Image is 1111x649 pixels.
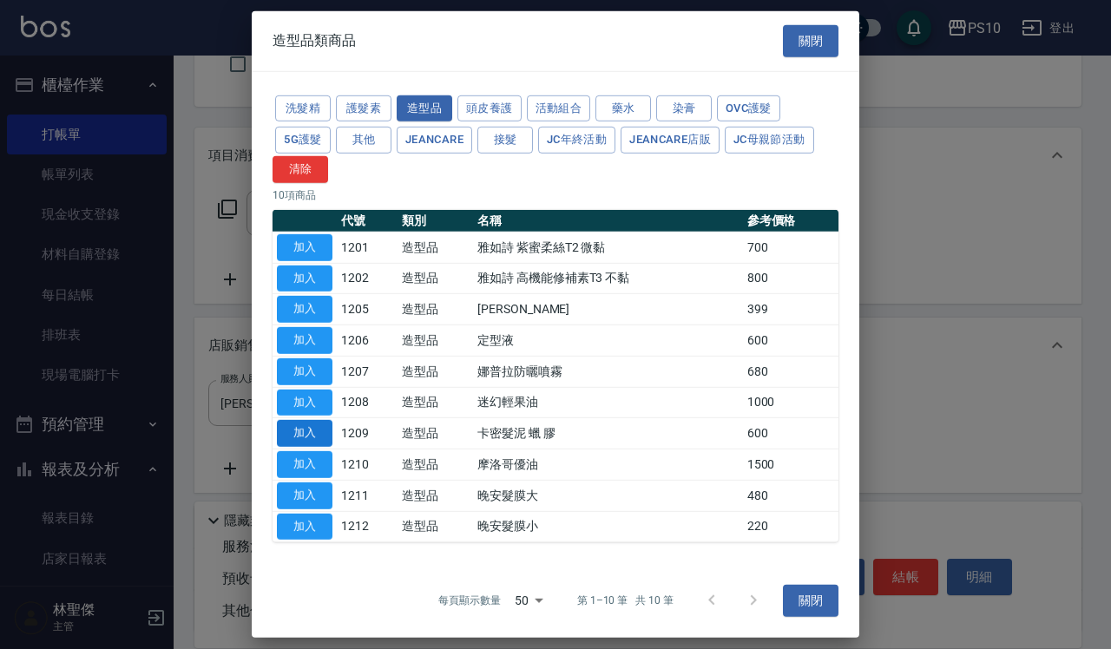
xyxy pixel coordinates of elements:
[398,263,473,294] td: 造型品
[743,449,838,480] td: 1500
[397,95,452,121] button: 造型品
[717,95,780,121] button: OVC護髮
[783,585,838,617] button: 關閉
[337,263,398,294] td: 1202
[398,294,473,325] td: 造型品
[277,451,332,478] button: 加入
[277,234,332,261] button: 加入
[337,324,398,356] td: 1206
[275,95,331,121] button: 洗髮精
[275,127,331,154] button: 5G護髮
[743,210,838,233] th: 參考價格
[577,593,674,608] p: 第 1–10 筆 共 10 筆
[277,265,332,292] button: 加入
[398,232,473,263] td: 造型品
[473,449,743,480] td: 摩洛哥優油
[398,210,473,233] th: 類別
[273,187,838,203] p: 10 項商品
[743,294,838,325] td: 399
[397,127,472,154] button: JeanCare
[336,95,391,121] button: 護髮素
[473,356,743,387] td: 娜普拉防曬噴霧
[473,263,743,294] td: 雅如詩 高機能修補素T3 不黏
[743,263,838,294] td: 800
[783,25,838,57] button: 關閉
[337,294,398,325] td: 1205
[277,327,332,354] button: 加入
[277,358,332,385] button: 加入
[656,95,712,121] button: 染膏
[277,389,332,416] button: 加入
[398,356,473,387] td: 造型品
[337,480,398,511] td: 1211
[477,127,533,154] button: 接髮
[743,356,838,387] td: 680
[398,324,473,356] td: 造型品
[337,232,398,263] td: 1201
[743,480,838,511] td: 480
[277,296,332,323] button: 加入
[337,356,398,387] td: 1207
[743,511,838,542] td: 220
[538,127,615,154] button: JC年終活動
[473,324,743,356] td: 定型液
[473,387,743,418] td: 迷幻輕果油
[398,511,473,542] td: 造型品
[277,482,332,509] button: 加入
[337,418,398,449] td: 1209
[337,511,398,542] td: 1212
[743,387,838,418] td: 1000
[527,95,591,121] button: 活動組合
[273,156,328,183] button: 清除
[508,577,549,624] div: 50
[473,418,743,449] td: 卡密髮泥 蠟 膠
[337,210,398,233] th: 代號
[336,127,391,154] button: 其他
[743,232,838,263] td: 700
[337,387,398,418] td: 1208
[277,513,332,540] button: 加入
[398,418,473,449] td: 造型品
[277,420,332,447] button: 加入
[398,480,473,511] td: 造型品
[621,127,720,154] button: JeanCare店販
[473,294,743,325] td: [PERSON_NAME]
[743,324,838,356] td: 600
[337,449,398,480] td: 1210
[457,95,522,121] button: 頭皮養護
[743,418,838,449] td: 600
[725,127,814,154] button: JC母親節活動
[438,593,501,608] p: 每頁顯示數量
[398,387,473,418] td: 造型品
[398,449,473,480] td: 造型品
[473,232,743,263] td: 雅如詩 紫蜜柔絲T2 微黏
[473,511,743,542] td: 晚安髮膜小
[473,210,743,233] th: 名稱
[273,32,356,49] span: 造型品類商品
[595,95,651,121] button: 藥水
[473,480,743,511] td: 晚安髮膜大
